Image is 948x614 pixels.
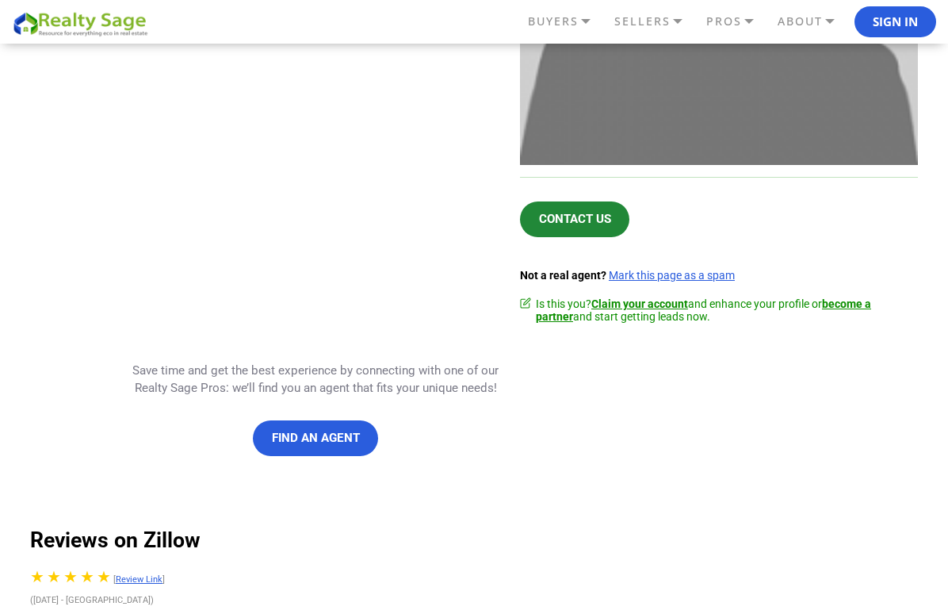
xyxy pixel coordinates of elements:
[854,6,936,38] button: Sign In
[12,10,155,37] img: REALTY SAGE
[30,590,601,611] div: ([DATE] - [GEOGRAPHIC_DATA])
[536,297,871,323] a: become a partner
[774,8,854,35] a: ABOUT
[524,8,610,35] a: BUYERS
[30,569,113,585] div: Rating of this product is 5 out of 5.
[520,297,918,323] div: Is this you? and enhance your profile or and start getting leads now.
[116,574,162,585] a: Review Link
[609,269,735,282] a: Mark this page as a spam
[520,269,918,282] div: Not a real agent?
[591,297,688,310] a: Claim your account
[117,363,514,397] p: Save time and get the best experience by connecting with one of our Realty Sage Pros: we’ll find ...
[610,8,702,35] a: SELLERS
[30,528,601,553] h3: Reviews on Zillow
[702,8,774,35] a: PROS
[30,569,601,590] div: [ ]
[520,201,630,237] a: Contact Us
[253,420,379,456] a: Find an Agent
